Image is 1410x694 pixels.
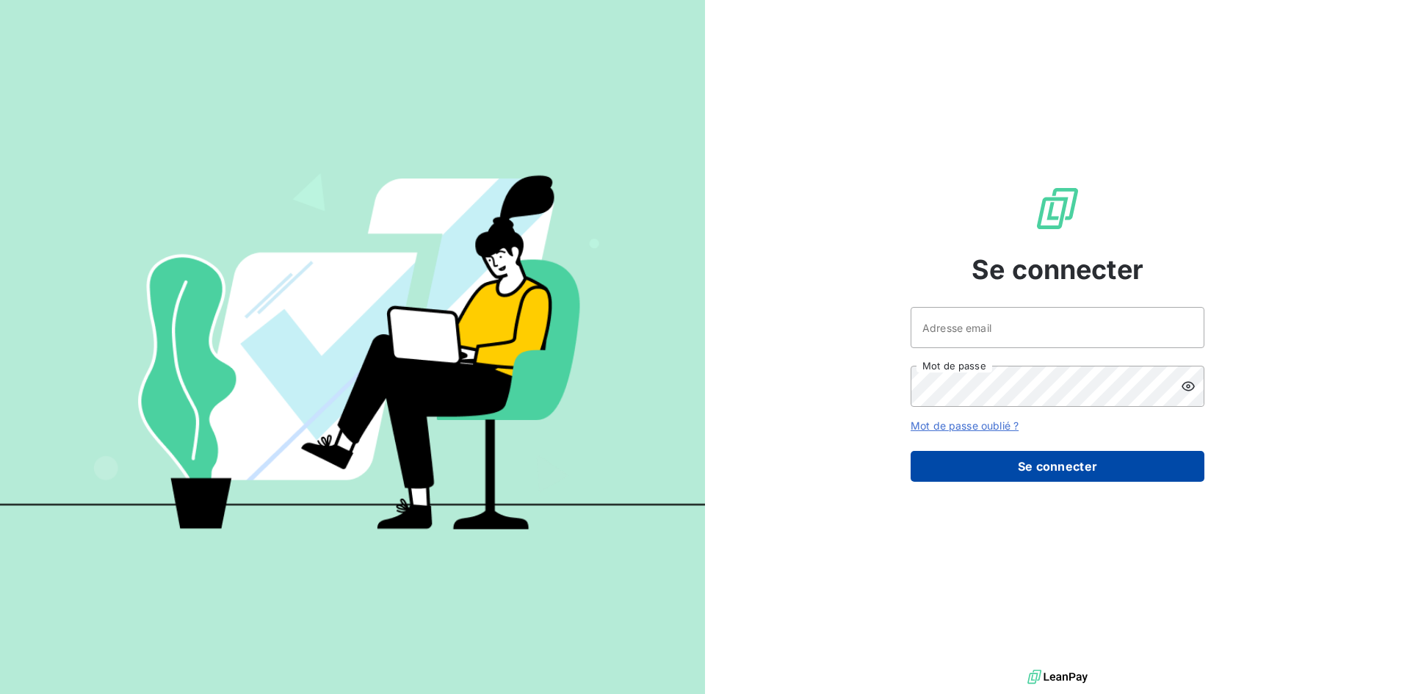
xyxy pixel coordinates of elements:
[911,451,1204,482] button: Se connecter
[1027,666,1088,688] img: logo
[911,307,1204,348] input: placeholder
[972,250,1143,289] span: Se connecter
[1034,185,1081,232] img: Logo LeanPay
[911,419,1019,432] a: Mot de passe oublié ?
